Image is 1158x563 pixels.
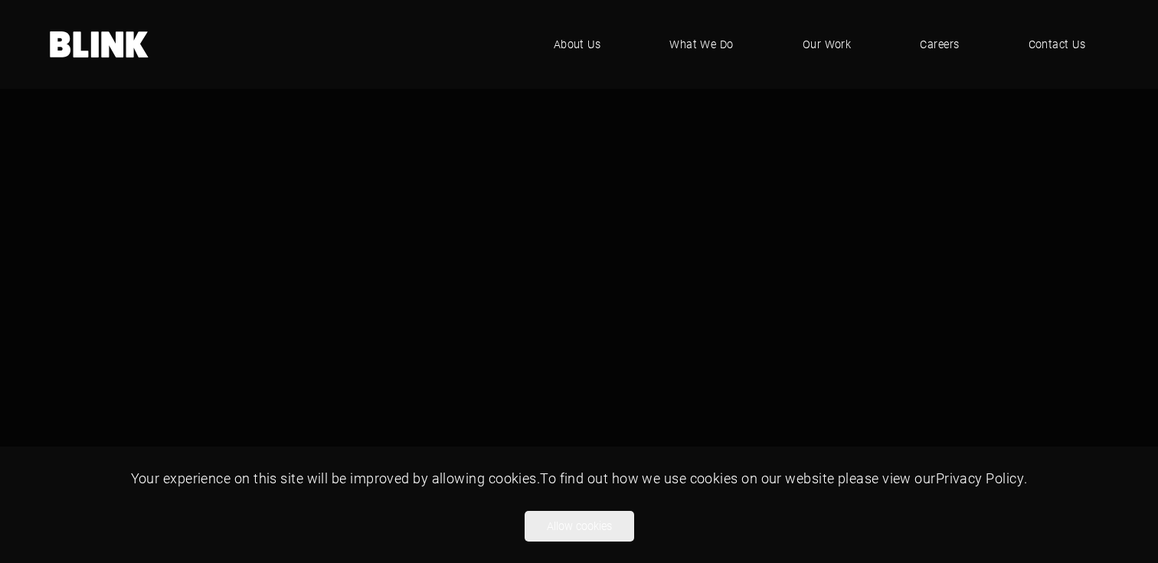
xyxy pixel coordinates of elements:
[1029,36,1086,53] span: Contact Us
[531,21,624,67] a: About Us
[1006,21,1109,67] a: Contact Us
[897,21,982,67] a: Careers
[525,511,634,542] button: Allow cookies
[646,21,757,67] a: What We Do
[803,36,852,53] span: Our Work
[936,469,1024,487] a: Privacy Policy
[131,469,1028,487] span: Your experience on this site will be improved by allowing cookies. To find out how we use cookies...
[780,21,875,67] a: Our Work
[920,36,959,53] span: Careers
[554,36,601,53] span: About Us
[669,36,734,53] span: What We Do
[50,31,149,57] a: Home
